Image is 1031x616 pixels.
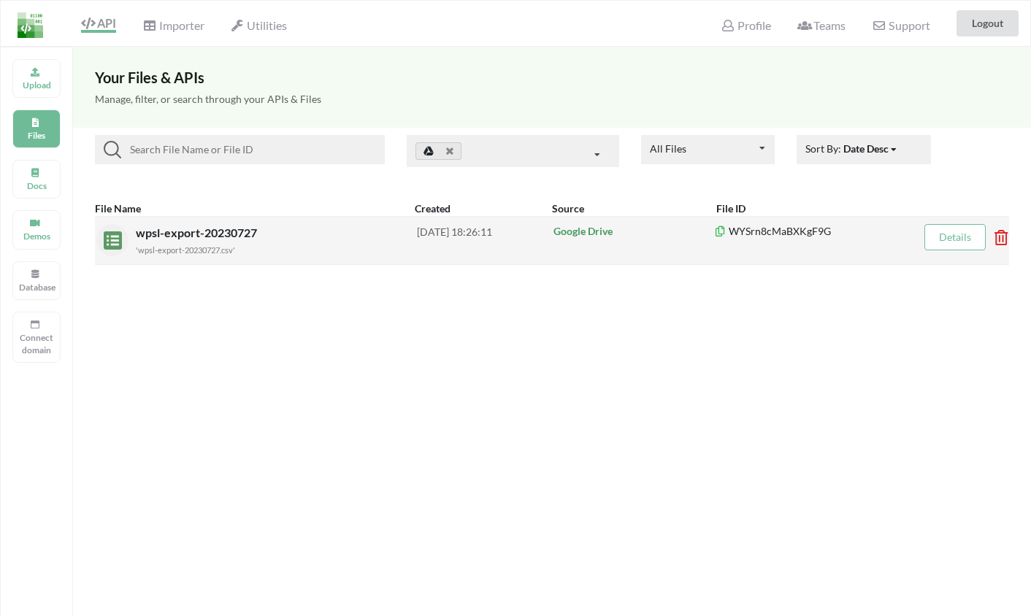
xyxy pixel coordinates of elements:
button: Logout [957,10,1019,36]
p: Database [19,281,54,293]
span: Importer [142,18,204,32]
h5: Manage, filter, or search through your APIs & Files [95,93,1009,106]
span: Utilities [231,18,287,32]
b: Source [552,202,584,215]
span: wpsl-export-20230727 [136,226,260,239]
b: Created [415,202,451,215]
p: Demos [19,230,54,242]
img: searchIcon.svg [104,141,121,158]
p: Upload [19,79,54,91]
div: [DATE] 18:26:11 [417,224,552,256]
b: File Name [95,202,141,215]
div: All Files [650,144,686,154]
span: Teams [797,18,846,32]
p: Google Drive [553,224,714,239]
p: Docs [19,180,54,192]
small: 'wpsl-export-20230727.csv' [136,245,235,255]
img: sheets.7a1b7961.svg [96,224,122,250]
span: Support [872,20,930,31]
span: Profile [721,18,770,32]
p: Connect domain [19,331,54,356]
img: LogoIcon.png [18,12,43,38]
button: Details [924,224,986,250]
a: Details [939,231,971,243]
span: Sort By: [805,142,898,155]
div: Date Desc [843,141,889,156]
h3: Your Files & APIs [95,69,1009,86]
p: WYSrn8cMaBXKgF9G [714,224,912,239]
span: API [81,16,116,30]
input: Search File Name or File ID [121,141,379,158]
p: Files [19,129,54,142]
b: File ID [716,202,746,215]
